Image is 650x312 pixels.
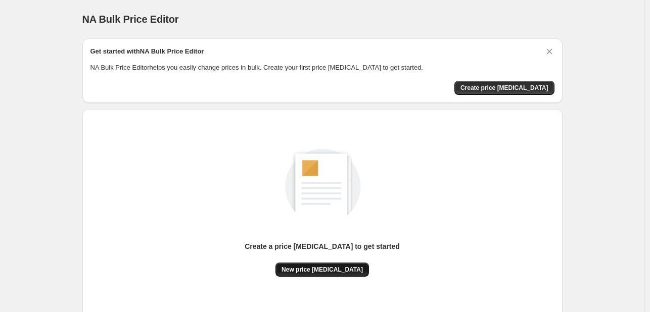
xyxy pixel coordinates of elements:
[82,14,179,25] span: NA Bulk Price Editor
[460,84,548,92] span: Create price [MEDICAL_DATA]
[275,263,369,277] button: New price [MEDICAL_DATA]
[544,46,554,57] button: Dismiss card
[90,63,554,73] p: NA Bulk Price Editor helps you easily change prices in bulk. Create your first price [MEDICAL_DAT...
[454,81,554,95] button: Create price change job
[282,266,363,274] span: New price [MEDICAL_DATA]
[90,46,204,57] h2: Get started with NA Bulk Price Editor
[245,241,400,251] p: Create a price [MEDICAL_DATA] to get started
